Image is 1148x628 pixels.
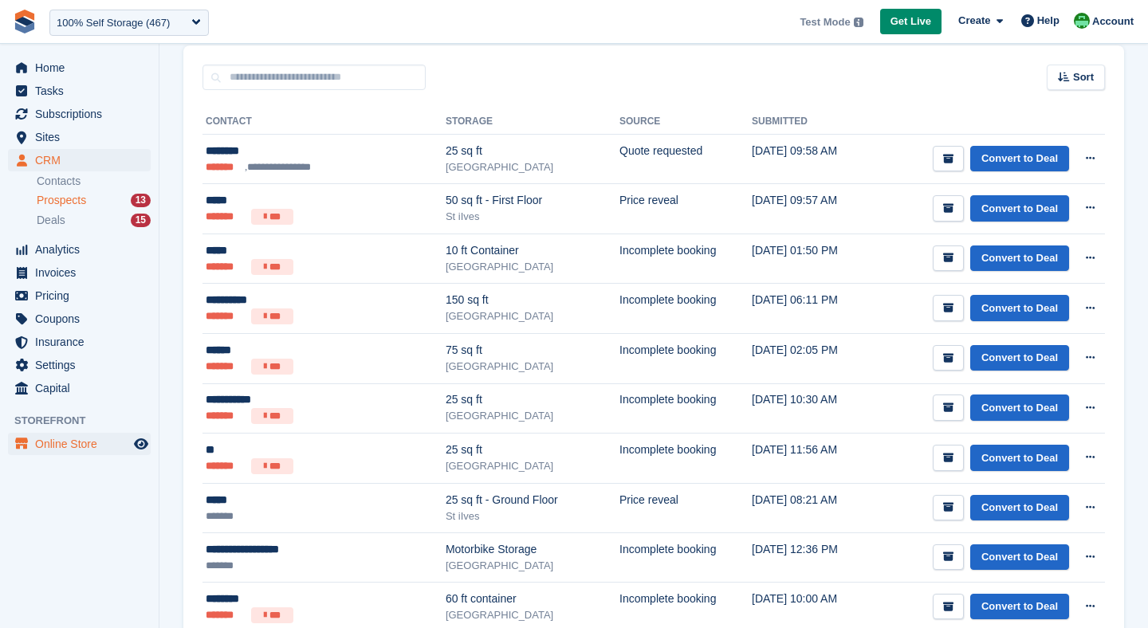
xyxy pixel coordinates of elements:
div: St iIves [446,209,619,225]
div: 25 sq ft [446,391,619,408]
a: menu [8,354,151,376]
span: Help [1037,13,1060,29]
img: stora-icon-8386f47178a22dfd0bd8f6a31ec36ba5ce8667c1dd55bd0f319d3a0aa187defe.svg [13,10,37,33]
span: Capital [35,377,131,399]
a: menu [8,80,151,102]
td: Price reveal [619,483,752,532]
a: Prospects 13 [37,192,151,209]
div: 15 [131,214,151,227]
td: [DATE] 02:05 PM [752,334,870,384]
span: Deals [37,213,65,228]
div: 10 ft Container [446,242,619,259]
td: [DATE] 06:11 PM [752,284,870,334]
a: Preview store [132,434,151,453]
div: [GEOGRAPHIC_DATA] [446,159,619,175]
a: menu [8,238,151,261]
td: [DATE] 11:56 AM [752,434,870,484]
span: Prospects [37,193,86,208]
div: [GEOGRAPHIC_DATA] [446,359,619,375]
a: Convert to Deal [970,345,1069,371]
a: menu [8,308,151,330]
div: [GEOGRAPHIC_DATA] [446,558,619,574]
span: Test Mode [800,14,850,30]
div: 25 sq ft [446,442,619,458]
th: Submitted [752,109,870,135]
div: [GEOGRAPHIC_DATA] [446,607,619,623]
span: Insurance [35,331,131,353]
div: 60 ft container [446,591,619,607]
td: Quote requested [619,135,752,184]
a: Convert to Deal [970,544,1069,571]
td: [DATE] 08:21 AM [752,483,870,532]
td: Incomplete booking [619,383,752,434]
span: Online Store [35,433,131,455]
div: Motorbike Storage [446,541,619,558]
div: [GEOGRAPHIC_DATA] [446,308,619,324]
span: Tasks [35,80,131,102]
a: Convert to Deal [970,245,1069,272]
div: 50 sq ft - First Floor [446,192,619,209]
span: Analytics [35,238,131,261]
a: menu [8,57,151,79]
a: Convert to Deal [970,295,1069,321]
div: 100% Self Storage (467) [57,15,170,31]
div: 13 [131,194,151,207]
div: 75 sq ft [446,342,619,359]
div: [GEOGRAPHIC_DATA] [446,259,619,275]
div: [GEOGRAPHIC_DATA] [446,458,619,474]
div: 25 sq ft [446,143,619,159]
th: Contact [202,109,446,135]
a: Convert to Deal [970,394,1069,421]
span: Account [1092,14,1134,29]
a: menu [8,126,151,148]
span: Subscriptions [35,103,131,125]
td: Incomplete booking [619,234,752,284]
img: icon-info-grey-7440780725fd019a000dd9b08b2336e03edf1995a4989e88bcd33f0948082b44.svg [854,18,863,27]
a: menu [8,377,151,399]
td: Incomplete booking [619,532,752,582]
a: Convert to Deal [970,146,1069,172]
td: Incomplete booking [619,434,752,484]
td: [DATE] 09:57 AM [752,184,870,234]
span: Create [958,13,990,29]
td: [DATE] 10:30 AM [752,383,870,434]
span: Storefront [14,413,159,429]
td: [DATE] 01:50 PM [752,234,870,284]
span: Coupons [35,308,131,330]
a: menu [8,149,151,171]
a: Contacts [37,174,151,189]
div: St iIves [446,508,619,524]
a: Deals 15 [37,212,151,229]
a: Convert to Deal [970,195,1069,222]
span: Pricing [35,285,131,307]
div: 150 sq ft [446,292,619,308]
span: Get Live [890,14,931,29]
td: Price reveal [619,184,752,234]
a: menu [8,261,151,284]
span: Invoices [35,261,131,284]
td: [DATE] 09:58 AM [752,135,870,184]
a: Convert to Deal [970,445,1069,471]
a: Convert to Deal [970,495,1069,521]
td: [DATE] 12:36 PM [752,532,870,582]
a: Get Live [880,9,942,35]
td: Incomplete booking [619,284,752,334]
a: menu [8,285,151,307]
div: [GEOGRAPHIC_DATA] [446,408,619,424]
a: menu [8,433,151,455]
span: Settings [35,354,131,376]
a: Convert to Deal [970,594,1069,620]
span: Home [35,57,131,79]
td: Incomplete booking [619,334,752,384]
div: 25 sq ft - Ground Floor [446,492,619,508]
span: Sites [35,126,131,148]
th: Source [619,109,752,135]
a: menu [8,103,151,125]
img: Laura Carlisle [1074,13,1090,29]
span: Sort [1073,69,1094,85]
a: menu [8,331,151,353]
th: Storage [446,109,619,135]
span: CRM [35,149,131,171]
